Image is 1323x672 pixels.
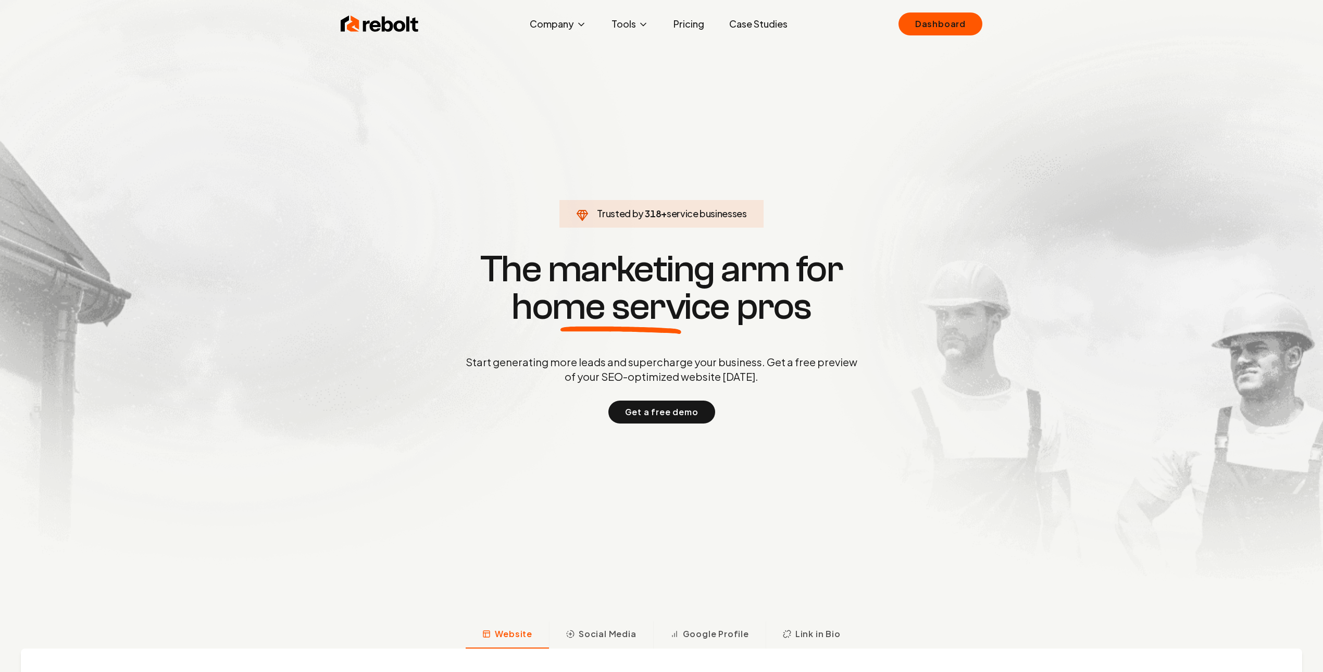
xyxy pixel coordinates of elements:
button: Google Profile [653,621,766,649]
button: Tools [603,14,657,34]
button: Get a free demo [608,401,715,424]
span: Trusted by [597,207,643,219]
button: Website [466,621,549,649]
p: Start generating more leads and supercharge your business. Get a free preview of your SEO-optimiz... [464,355,859,384]
span: + [661,207,667,219]
span: Website [495,628,532,640]
button: Social Media [549,621,653,649]
img: Rebolt Logo [341,14,419,34]
a: Pricing [665,14,713,34]
button: Link in Bio [766,621,857,649]
span: Google Profile [683,628,749,640]
a: Dashboard [898,13,982,35]
span: Social Media [579,628,636,640]
span: home service [511,288,730,326]
h1: The marketing arm for pros [411,251,912,326]
span: Link in Bio [795,628,841,640]
span: service businesses [667,207,747,219]
button: Company [521,14,595,34]
span: 318 [645,206,661,221]
a: Case Studies [721,14,796,34]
